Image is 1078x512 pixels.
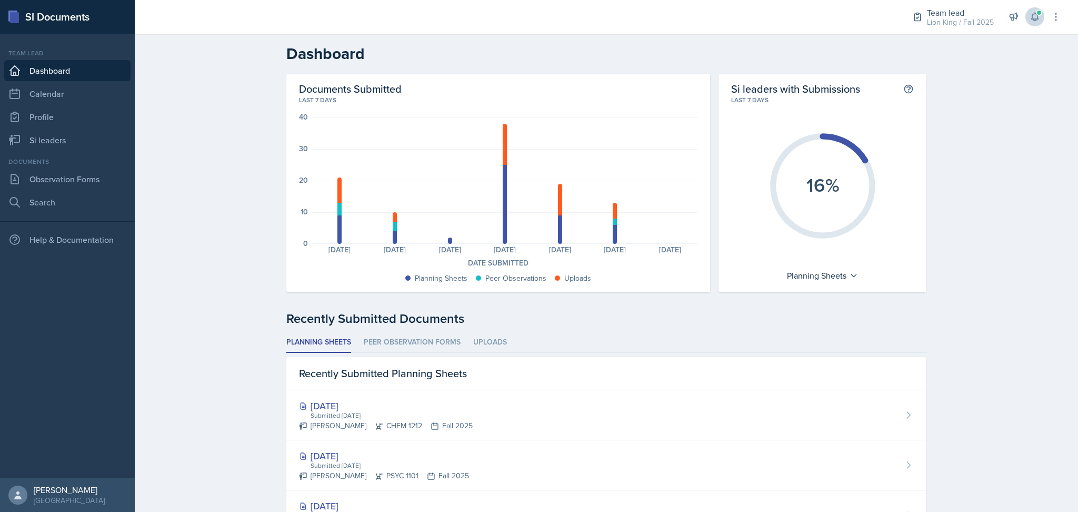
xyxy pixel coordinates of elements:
[4,48,131,58] div: Team lead
[415,273,467,284] div: Planning Sheets
[286,440,926,490] a: [DATE] Submitted [DATE] [PERSON_NAME]PSYC 1101Fall 2025
[34,495,105,506] div: [GEOGRAPHIC_DATA]
[4,106,131,127] a: Profile
[299,113,308,121] div: 40
[587,246,643,253] div: [DATE]
[473,332,507,353] li: Uploads
[299,420,473,431] div: [PERSON_NAME] CHEM 1212 Fall 2025
[422,246,477,253] div: [DATE]
[4,60,131,81] a: Dashboard
[477,246,533,253] div: [DATE]
[731,82,860,95] h2: Si leaders with Submissions
[806,171,839,199] text: 16%
[286,309,926,328] div: Recently Submitted Documents
[301,208,308,215] div: 10
[299,399,473,413] div: [DATE]
[364,332,461,353] li: Peer Observation Forms
[299,449,469,463] div: [DATE]
[4,83,131,104] a: Calendar
[303,240,308,247] div: 0
[367,246,423,253] div: [DATE]
[286,390,926,440] a: [DATE] Submitted [DATE] [PERSON_NAME]CHEM 1212Fall 2025
[299,95,697,105] div: Last 7 days
[533,246,588,253] div: [DATE]
[4,229,131,250] div: Help & Documentation
[927,17,994,28] div: Lion King / Fall 2025
[4,169,131,190] a: Observation Forms
[4,157,131,166] div: Documents
[286,44,926,63] h2: Dashboard
[310,461,469,470] div: Submitted [DATE]
[312,246,367,253] div: [DATE]
[299,258,697,269] div: Date Submitted
[34,485,105,495] div: [PERSON_NAME]
[299,470,469,481] div: [PERSON_NAME] PSYC 1101 Fall 2025
[927,6,994,19] div: Team lead
[643,246,698,253] div: [DATE]
[485,273,546,284] div: Peer Observations
[4,130,131,151] a: Si leaders
[299,82,697,95] h2: Documents Submitted
[299,176,308,184] div: 20
[564,273,591,284] div: Uploads
[4,192,131,213] a: Search
[731,95,914,105] div: Last 7 days
[286,332,351,353] li: Planning Sheets
[782,267,863,284] div: Planning Sheets
[310,411,473,420] div: Submitted [DATE]
[299,145,308,152] div: 30
[286,357,926,390] div: Recently Submitted Planning Sheets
